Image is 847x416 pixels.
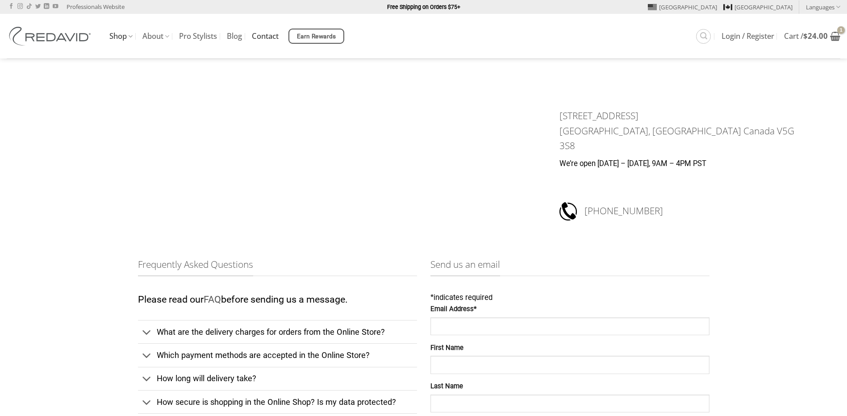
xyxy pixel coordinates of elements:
[109,28,133,45] a: Shop
[784,33,828,40] span: Cart /
[430,257,500,276] span: Send us an email
[8,4,14,10] a: Follow on Facebook
[430,292,709,304] div: indicates required
[784,26,840,46] a: View cart
[430,381,709,392] label: Last Name
[559,108,796,153] h3: [STREET_ADDRESS] [GEOGRAPHIC_DATA], [GEOGRAPHIC_DATA] Canada V5G 3S8
[44,4,49,10] a: Follow on LinkedIn
[138,320,417,343] a: Toggle What are the delivery charges for orders from the Online Store?
[559,158,796,170] p: We’re open [DATE] – [DATE], 9AM – 4PM PST
[806,0,840,13] a: Languages
[227,28,242,44] a: Blog
[26,4,32,10] a: Follow on TikTok
[157,350,370,360] span: Which payment methods are accepted in the Online Store?
[157,327,385,337] span: What are the delivery charges for orders from the Online Store?
[138,390,417,413] a: Toggle How secure is shopping in the Online Shop? Is my data protected?
[179,28,217,44] a: Pro Stylists
[297,32,336,42] span: Earn Rewards
[723,0,793,14] a: [GEOGRAPHIC_DATA]
[138,393,156,412] button: Toggle
[803,31,808,41] span: $
[387,4,460,10] strong: Free Shipping on Orders $75+
[142,28,169,45] a: About
[17,4,23,10] a: Follow on Instagram
[648,0,717,14] a: [GEOGRAPHIC_DATA]
[803,31,828,41] bdi: 24.00
[157,374,256,383] span: How long will delivery take?
[584,201,796,221] h3: [PHONE_NUMBER]
[138,370,156,389] button: Toggle
[288,29,344,44] a: Earn Rewards
[138,346,156,366] button: Toggle
[138,367,417,390] a: Toggle How long will delivery take?
[138,257,253,276] span: Frequently Asked Questions
[35,4,41,10] a: Follow on Twitter
[157,397,396,407] span: How secure is shopping in the Online Shop? Is my data protected?
[138,323,156,342] button: Toggle
[252,28,279,44] a: Contact
[430,304,709,315] label: Email Address
[204,294,221,305] a: FAQ
[138,292,417,308] p: Please read our before sending us a message.
[7,27,96,46] img: REDAVID Salon Products | United States
[430,343,709,354] label: First Name
[722,33,774,40] span: Login / Register
[722,28,774,44] a: Login / Register
[696,29,711,44] a: Search
[138,343,417,366] a: Toggle Which payment methods are accepted in the Online Store?
[53,4,58,10] a: Follow on YouTube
